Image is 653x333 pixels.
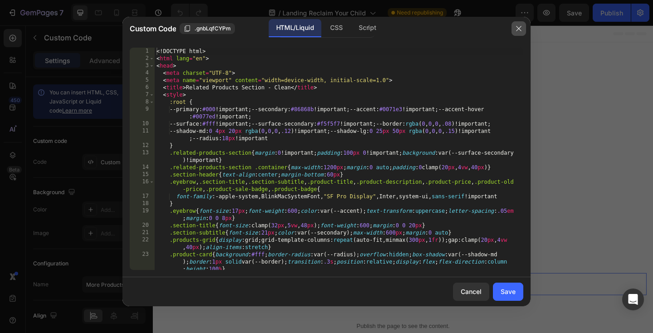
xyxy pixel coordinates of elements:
[130,127,155,142] div: 11
[130,55,155,62] div: 2
[130,69,155,77] div: 4
[269,19,321,37] div: HTML/Liquid
[130,23,176,34] span: Custom Code
[130,236,155,251] div: 22
[195,24,231,33] span: .gnbLqfCYPm
[7,48,537,57] p: Publish the page to see the content.
[7,323,537,332] p: Publish the page to see the content.
[7,139,537,149] p: Publish the page to see the content.
[130,229,155,236] div: 21
[453,283,489,301] button: Cancel
[130,120,155,127] div: 10
[130,62,155,69] div: 3
[130,98,155,106] div: 8
[7,93,537,103] p: Publish the page to see the content.
[7,185,537,195] p: Publish the page to see the content.
[7,231,537,240] p: Publish the page to see the content.
[130,171,155,178] div: 15
[130,251,155,273] div: 23
[180,23,235,34] button: .gnbLqfCYPm
[130,77,155,84] div: 5
[130,193,155,200] div: 17
[130,178,155,193] div: 16
[493,283,523,301] button: Save
[130,164,155,171] div: 14
[461,287,482,296] div: Cancel
[323,19,350,37] div: CSS
[130,149,155,164] div: 13
[130,106,155,120] div: 9
[130,91,155,98] div: 7
[622,289,644,310] div: Open Intercom Messenger
[19,257,60,265] div: More Products
[130,207,155,222] div: 19
[130,222,155,229] div: 20
[130,200,155,207] div: 18
[130,142,155,149] div: 12
[351,19,383,37] div: Script
[130,84,155,91] div: 6
[130,48,155,55] div: 1
[501,287,516,296] div: Save
[7,277,537,286] p: Publish the page to see the content.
